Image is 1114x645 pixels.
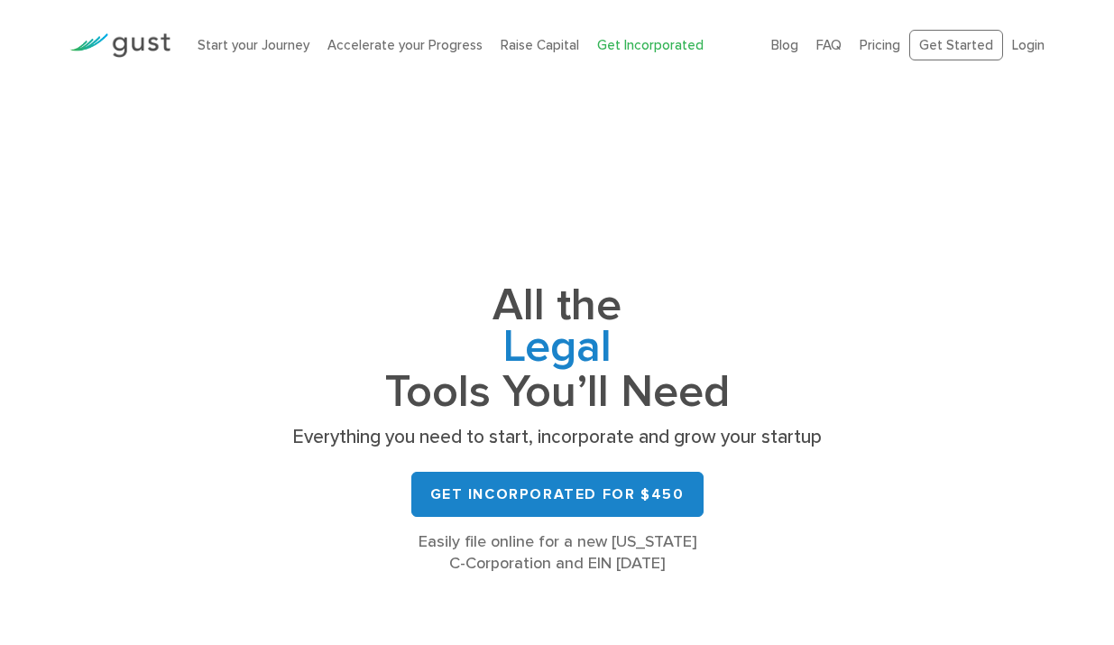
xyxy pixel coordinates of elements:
[597,37,704,53] a: Get Incorporated
[771,37,798,53] a: Blog
[860,37,900,53] a: Pricing
[816,37,842,53] a: FAQ
[287,327,828,372] span: Legal
[69,33,170,58] img: Gust Logo
[1012,37,1045,53] a: Login
[411,472,704,517] a: Get Incorporated for $450
[287,425,828,450] p: Everything you need to start, incorporate and grow your startup
[909,30,1003,61] a: Get Started
[287,531,828,575] div: Easily file online for a new [US_STATE] C-Corporation and EIN [DATE]
[198,37,309,53] a: Start your Journey
[501,37,579,53] a: Raise Capital
[287,285,828,412] h1: All the Tools You’ll Need
[327,37,483,53] a: Accelerate your Progress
